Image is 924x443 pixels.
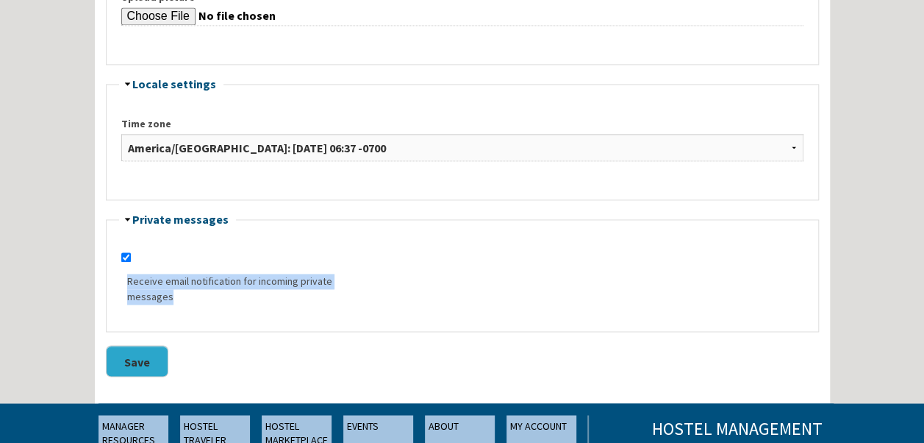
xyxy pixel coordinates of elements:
select: Select the desired local time and time zone. Dates and times throughout this site will be display... [121,134,803,161]
button: Save [106,345,168,377]
a: Private messages [132,212,229,227]
a: Locale settings [132,77,216,91]
label: Time zone [121,116,803,132]
label: Receive email notification for incoming private messages [127,274,337,305]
